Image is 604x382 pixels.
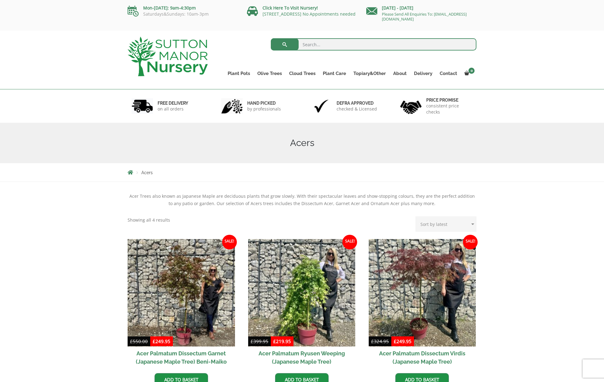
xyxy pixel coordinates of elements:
a: Sale! Acer Palmatum Dissectum Virdis (Japanese Maple Tree) [369,239,476,369]
a: Plant Pots [224,69,254,78]
img: Acer Palmatum Dissectum Garnet (Japanese Maple Tree) Beni-Maiko [128,239,235,346]
a: 0 [461,69,476,78]
a: Topiary&Other [350,69,390,78]
span: £ [130,338,133,344]
bdi: 399.95 [251,338,268,344]
a: [STREET_ADDRESS] No Appointments needed [263,11,356,17]
bdi: 219.95 [273,338,291,344]
div: Acer Trees also known as Japanese Maple are deciduous plants that grow slowly. With their spectac... [128,193,476,207]
a: Sale! Acer Palmatum Ryusen Weeping (Japanese Maple Tree) [248,239,356,369]
a: Cloud Trees [285,69,319,78]
a: Olive Trees [254,69,285,78]
p: Saturdays&Sundays: 10am-3pm [128,12,238,17]
bdi: 249.95 [394,338,412,344]
img: 1.jpg [132,98,153,114]
p: Showing all 4 results [128,216,170,224]
bdi: 249.95 [153,338,170,344]
h2: Acer Palmatum Dissectum Garnet (Japanese Maple Tree) Beni-Maiko [128,346,235,369]
p: checked & Licensed [337,106,377,112]
span: 0 [468,68,475,74]
span: Sale! [463,235,478,249]
h6: Price promise [426,97,473,103]
h2: Acer Palmatum Ryusen Weeping (Japanese Maple Tree) [248,346,356,369]
img: 4.jpg [400,97,422,115]
p: by professionals [247,106,281,112]
img: Acer Palmatum Dissectum Virdis (Japanese Maple Tree) [369,239,476,346]
h1: Acers [128,137,476,148]
input: Search... [271,38,477,51]
a: About [390,69,410,78]
a: Contact [436,69,461,78]
span: £ [371,338,374,344]
h6: Defra approved [337,100,377,106]
select: Shop order [416,216,476,232]
a: Please Send All Enquiries To: [EMAIL_ADDRESS][DOMAIN_NAME] [382,11,467,22]
img: 2.jpg [221,98,243,114]
span: Acers [141,170,153,175]
nav: Breadcrumbs [128,170,476,175]
bdi: 550.00 [130,338,148,344]
span: Sale! [222,235,237,249]
a: Delivery [410,69,436,78]
h6: hand picked [247,100,281,106]
bdi: 324.95 [371,338,389,344]
span: Sale! [342,235,357,249]
p: [DATE] - [DATE] [366,4,476,12]
img: Acer Palmatum Ryusen Weeping (Japanese Maple Tree) [248,239,356,346]
p: Mon-[DATE]: 9am-4:30pm [128,4,238,12]
span: £ [394,338,397,344]
h6: FREE DELIVERY [158,100,188,106]
img: logo [128,37,208,76]
a: Sale! Acer Palmatum Dissectum Garnet (Japanese Maple Tree) Beni-Maiko [128,239,235,369]
p: on all orders [158,106,188,112]
span: £ [251,338,253,344]
p: consistent price checks [426,103,473,115]
span: £ [273,338,276,344]
h2: Acer Palmatum Dissectum Virdis (Japanese Maple Tree) [369,346,476,369]
span: £ [153,338,155,344]
a: Click Here To Visit Nursery! [263,5,318,11]
a: Plant Care [319,69,350,78]
img: 3.jpg [311,98,332,114]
